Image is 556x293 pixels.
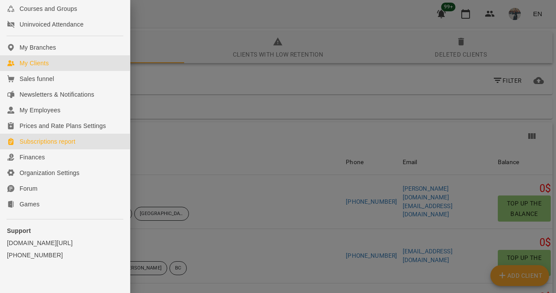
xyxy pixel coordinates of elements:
[20,121,106,130] div: Prices and Rate Plans Settings
[20,153,45,162] div: Finances
[20,168,79,177] div: Organization Settings
[20,137,76,146] div: Subscriptions report
[20,59,49,67] div: My Clients
[20,90,94,99] div: Newsletters & Notifications
[20,200,40,209] div: Games
[20,106,60,115] div: My Employees
[20,4,77,13] div: Courses and Groups
[20,184,37,193] div: Forum
[20,43,56,52] div: My Branches
[7,239,123,247] a: [DOMAIN_NAME][URL]
[20,20,83,29] div: Uninvoiced Attendance
[7,251,123,259] a: [PHONE_NUMBER]
[7,226,123,235] p: Support
[20,74,54,83] div: Sales funnel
